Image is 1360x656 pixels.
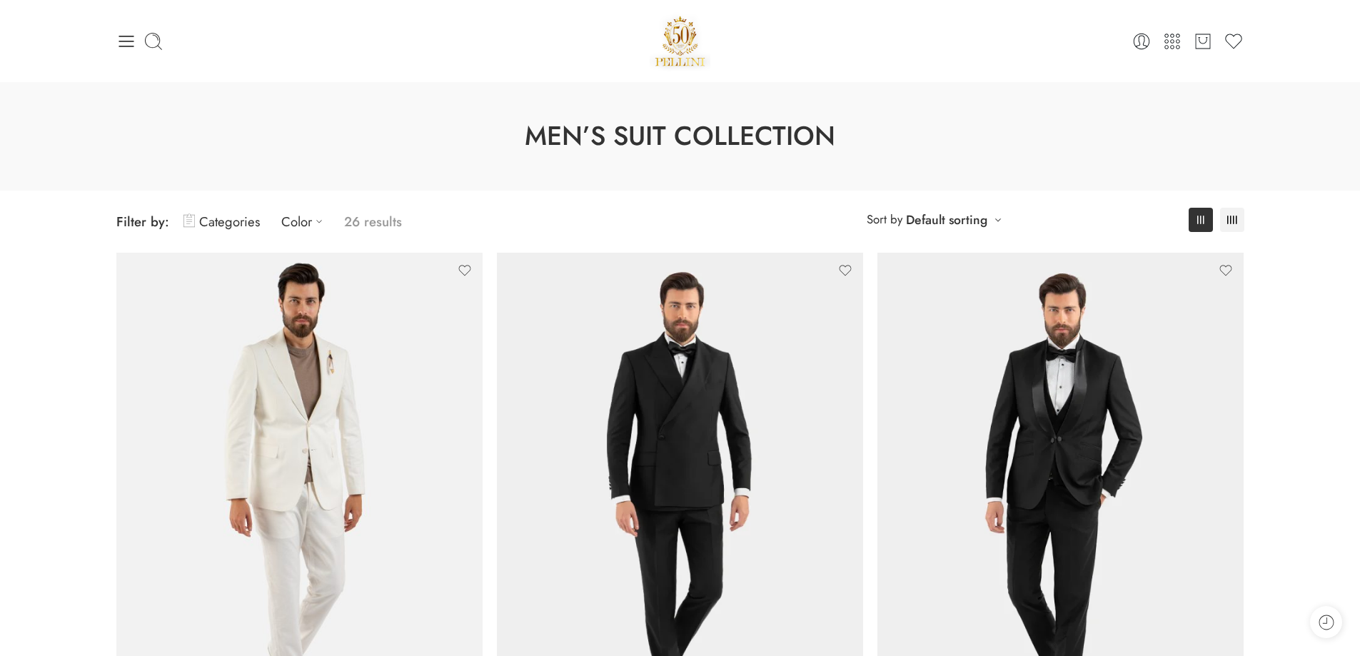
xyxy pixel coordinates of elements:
[867,208,902,231] span: Sort by
[906,210,987,230] a: Default sorting
[650,11,711,71] a: Pellini -
[183,205,260,238] a: Categories
[650,11,711,71] img: Pellini
[1132,31,1152,51] a: Login / Register
[281,205,330,238] a: Color
[36,118,1324,155] h1: Men’s Suit Collection
[1224,31,1244,51] a: Wishlist
[1193,31,1213,51] a: Cart
[344,205,402,238] p: 26 results
[116,212,169,231] span: Filter by:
